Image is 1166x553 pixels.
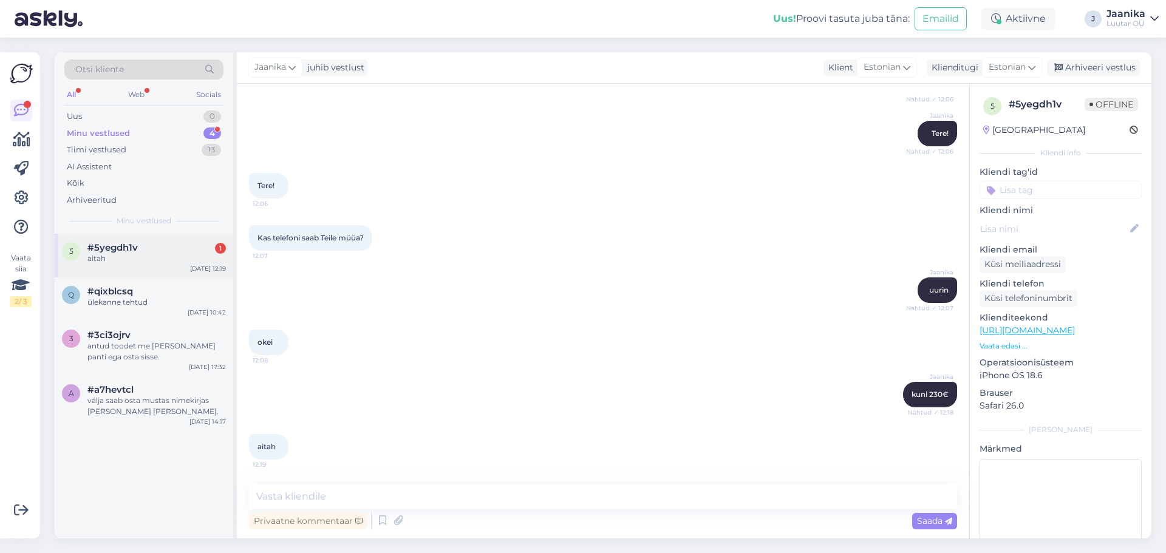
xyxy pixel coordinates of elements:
div: [GEOGRAPHIC_DATA] [983,124,1085,137]
span: #qixblcsq [87,286,133,297]
span: aitah [257,442,276,451]
span: 5 [69,246,73,256]
div: antud toodet me [PERSON_NAME] panti ega osta sisse. [87,341,226,362]
div: 13 [202,144,221,156]
div: [PERSON_NAME] [980,424,1142,435]
div: [DATE] 10:42 [188,308,226,317]
div: 4 [203,127,221,140]
button: Emailid [915,7,967,30]
div: J [1085,10,1102,27]
div: Vaata siia [10,253,32,307]
div: 0 [203,110,221,123]
img: Askly Logo [10,62,33,85]
span: Nähtud ✓ 12:06 [906,95,953,104]
p: Safari 26.0 [980,399,1142,412]
div: Klient [823,61,853,74]
div: [DATE] 17:32 [189,362,226,371]
div: Arhiveeri vestlus [1047,59,1140,76]
div: Klienditugi [927,61,978,74]
span: Jaanika [908,111,953,120]
a: JaanikaLuutar OÜ [1106,9,1159,29]
div: Tiimi vestlused [67,144,126,156]
div: 1 [215,243,226,254]
div: Socials [194,87,223,103]
p: Operatsioonisüsteem [980,356,1142,369]
input: Lisa nimi [980,222,1128,236]
span: Nähtud ✓ 12:07 [906,304,953,313]
span: 12:19 [253,460,298,469]
input: Lisa tag [980,181,1142,199]
div: juhib vestlust [302,61,364,74]
span: Minu vestlused [117,215,171,226]
div: välja saab osta mustas nimekirjas [PERSON_NAME] [PERSON_NAME]. [87,395,226,417]
span: 12:07 [253,251,298,260]
span: #3ci3ojrv [87,330,131,341]
span: #5yegdh1v [87,242,138,253]
span: q [68,290,74,299]
div: All [64,87,78,103]
p: Brauser [980,387,1142,399]
span: uurin [929,285,949,294]
div: Proovi tasuta juba täna: [773,12,910,26]
span: okei [257,338,273,347]
div: Küsi telefoninumbrit [980,290,1077,307]
span: Kas telefoni saab Teile müüa? [257,233,364,242]
span: 5 [990,101,995,110]
div: ülekanne tehtud [87,297,226,308]
span: 12:08 [253,356,298,365]
div: Kõik [67,177,84,189]
span: Offline [1085,98,1138,111]
p: Klienditeekond [980,311,1142,324]
span: 3 [69,334,73,343]
span: a [69,388,74,398]
div: Kliendi info [980,148,1142,158]
span: Tere! [932,129,949,138]
span: Jaanika [254,61,286,74]
div: Privaatne kommentaar [249,513,367,529]
p: Kliendi email [980,243,1142,256]
span: kuni 230€ [912,390,949,399]
div: Aktiivne [981,8,1055,30]
p: Vaata edasi ... [980,341,1142,351]
div: Jaanika [1106,9,1145,19]
div: [DATE] 14:17 [189,417,226,426]
span: Nähtud ✓ 12:18 [908,408,953,417]
div: Luutar OÜ [1106,19,1145,29]
span: #a7hevtcl [87,384,134,395]
div: 2 / 3 [10,296,32,307]
span: Saada [917,515,952,526]
div: aitah [87,253,226,264]
span: Jaanika [908,268,953,277]
p: Kliendi nimi [980,204,1142,217]
p: Märkmed [980,443,1142,455]
span: Jaanika [908,372,953,381]
span: Estonian [864,61,901,74]
div: Arhiveeritud [67,194,117,206]
div: Küsi meiliaadressi [980,256,1066,273]
span: Tere! [257,181,274,190]
span: Otsi kliente [75,63,124,76]
span: Estonian [989,61,1026,74]
span: Nähtud ✓ 12:06 [906,147,953,156]
p: Kliendi telefon [980,277,1142,290]
div: Minu vestlused [67,127,130,140]
b: Uus! [773,13,796,24]
div: # 5yegdh1v [1009,97,1085,112]
p: iPhone OS 18.6 [980,369,1142,382]
a: [URL][DOMAIN_NAME] [980,325,1075,336]
div: AI Assistent [67,161,112,173]
span: 12:06 [253,199,298,208]
p: Kliendi tag'id [980,166,1142,178]
div: Uus [67,110,82,123]
div: Web [126,87,147,103]
div: [DATE] 12:19 [190,264,226,273]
